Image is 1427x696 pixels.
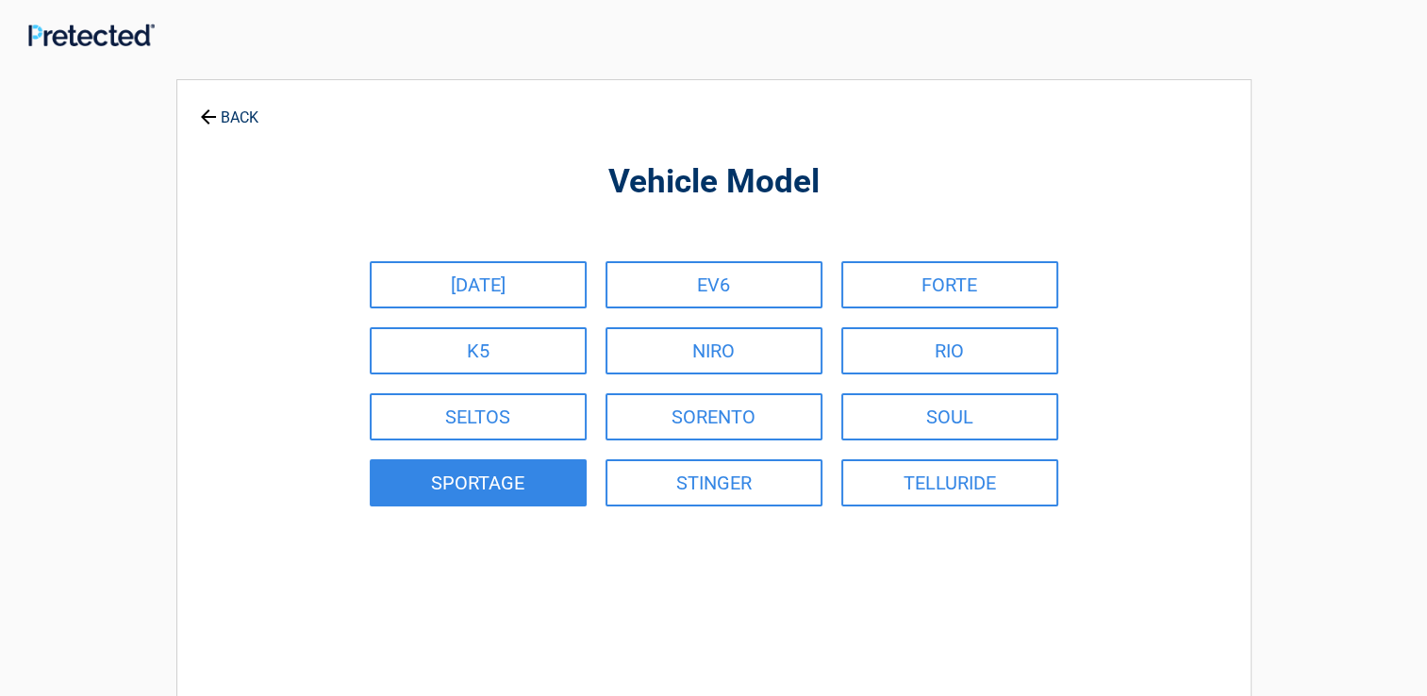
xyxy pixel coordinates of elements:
[370,459,587,506] a: SPORTAGE
[841,327,1058,374] a: RIO
[841,393,1058,440] a: SOUL
[370,327,587,374] a: K5
[28,24,155,46] img: Main Logo
[606,327,822,374] a: NIRO
[196,92,262,125] a: BACK
[841,459,1058,506] a: TELLURIDE
[370,261,587,308] a: [DATE]
[606,459,822,506] a: STINGER
[606,261,822,308] a: EV6
[606,393,822,440] a: SORENTO
[281,160,1147,205] h2: Vehicle Model
[370,393,587,440] a: SELTOS
[841,261,1058,308] a: FORTE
